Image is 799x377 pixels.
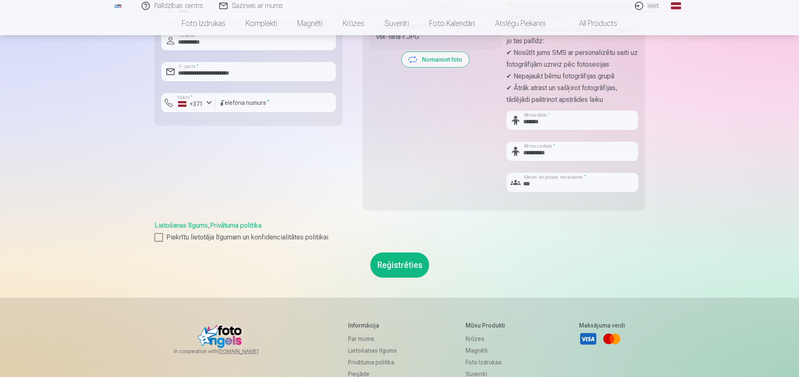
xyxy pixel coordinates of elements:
[466,356,510,368] a: Foto izdrukas
[506,47,638,70] p: ✔ Nosūtīt jums SMS ar personalizētu saiti uz fotogrāfijām uzreiz pēc fotosesijas
[466,333,510,345] a: Krūzes
[348,333,397,345] a: Par mums
[506,70,638,82] p: ✔ Nepajaukt bērnu fotogrāfijas grupā
[555,12,627,35] a: All products
[174,348,279,355] span: In cooperation with
[155,232,645,242] label: Piekrītu lietotāja līgumam un konfidencialitātes politikai
[375,12,419,35] a: Suvenīri
[172,12,236,35] a: Foto izdrukas
[466,345,510,356] a: Magnēti
[402,52,469,67] button: Nomainiet foto
[419,12,485,35] a: Foto kalendāri
[603,330,621,348] a: Mastercard
[333,12,375,35] a: Krūzes
[236,12,287,35] a: Komplekti
[113,3,123,8] img: /fa1
[370,252,429,278] button: Reģistrēties
[506,23,638,47] p: Mēs lūdzam pievienot jūsu bērna fotogrāfiju, jo tas palīdz:
[348,356,397,368] a: Privātuma politika
[579,321,625,330] h5: Maksājuma veidi
[287,12,333,35] a: Magnēti
[348,345,397,356] a: Lietošanas līgums
[178,100,203,108] div: +371
[175,94,195,101] label: Valsts
[155,221,208,229] a: Lietošanas līgums
[506,82,638,106] p: ✔ Ātrāk atrast un sašķirot fotogrāfijas, tādējādi paātrinot apstrādes laiku
[485,12,555,35] a: Atslēgu piekariņi
[466,321,510,330] h5: Mūsu produkti
[348,321,397,330] h5: Informācija
[218,348,279,355] a: [DOMAIN_NAME]
[579,330,597,348] a: Visa
[210,221,262,229] a: Privātuma politika
[161,93,216,112] button: Valsts*+371
[155,221,645,242] div: ,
